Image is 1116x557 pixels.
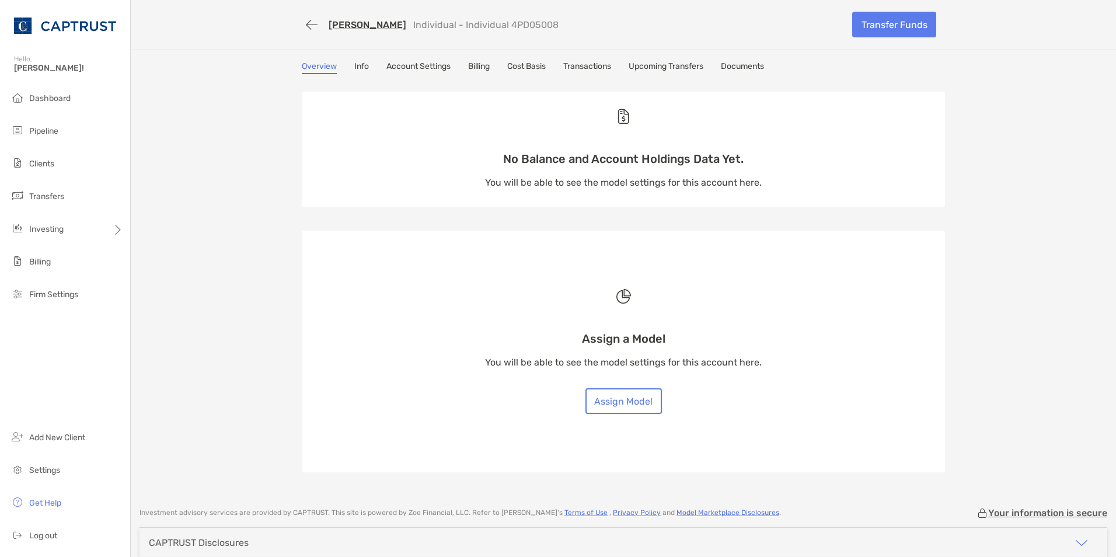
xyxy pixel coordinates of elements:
a: Transfer Funds [852,12,936,37]
a: Transactions [563,61,611,74]
p: You will be able to see the model settings for this account here. [485,355,762,370]
a: Upcoming Transfers [629,61,703,74]
img: firm-settings icon [11,287,25,301]
a: Documents [721,61,764,74]
img: icon arrow [1075,536,1089,550]
p: Investment advisory services are provided by CAPTRUST . This site is powered by Zoe Financial, LL... [139,509,781,517]
img: investing icon [11,221,25,235]
p: Individual - Individual 4PD05008 [413,19,559,30]
div: CAPTRUST Disclosures [149,537,249,548]
a: Billing [468,61,490,74]
img: add_new_client icon [11,430,25,444]
a: Privacy Policy [613,509,661,517]
span: Pipeline [29,126,58,136]
img: pipeline icon [11,123,25,137]
p: You will be able to see the model settings for this account here. [485,175,762,190]
a: Model Marketplace Disclosures [676,509,779,517]
p: Assign a Model [485,332,762,346]
img: billing icon [11,254,25,268]
img: CAPTRUST Logo [14,5,116,47]
span: Transfers [29,192,64,201]
button: Assign Model [585,388,662,414]
span: Investing [29,224,64,234]
span: Firm Settings [29,290,78,300]
p: Your information is secure [988,507,1107,518]
img: dashboard icon [11,90,25,105]
span: Get Help [29,498,61,508]
a: Info [354,61,369,74]
img: get-help icon [11,495,25,509]
span: Add New Client [29,433,85,443]
img: settings icon [11,462,25,476]
span: [PERSON_NAME]! [14,63,123,73]
a: Terms of Use [564,509,608,517]
a: Cost Basis [507,61,546,74]
a: Overview [302,61,337,74]
span: Settings [29,465,60,475]
span: Dashboard [29,93,71,103]
a: [PERSON_NAME] [329,19,406,30]
p: No Balance and Account Holdings Data Yet. [485,152,762,166]
span: Log out [29,531,57,541]
span: Clients [29,159,54,169]
img: clients icon [11,156,25,170]
span: Billing [29,257,51,267]
img: logout icon [11,528,25,542]
a: Account Settings [386,61,451,74]
img: transfers icon [11,189,25,203]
